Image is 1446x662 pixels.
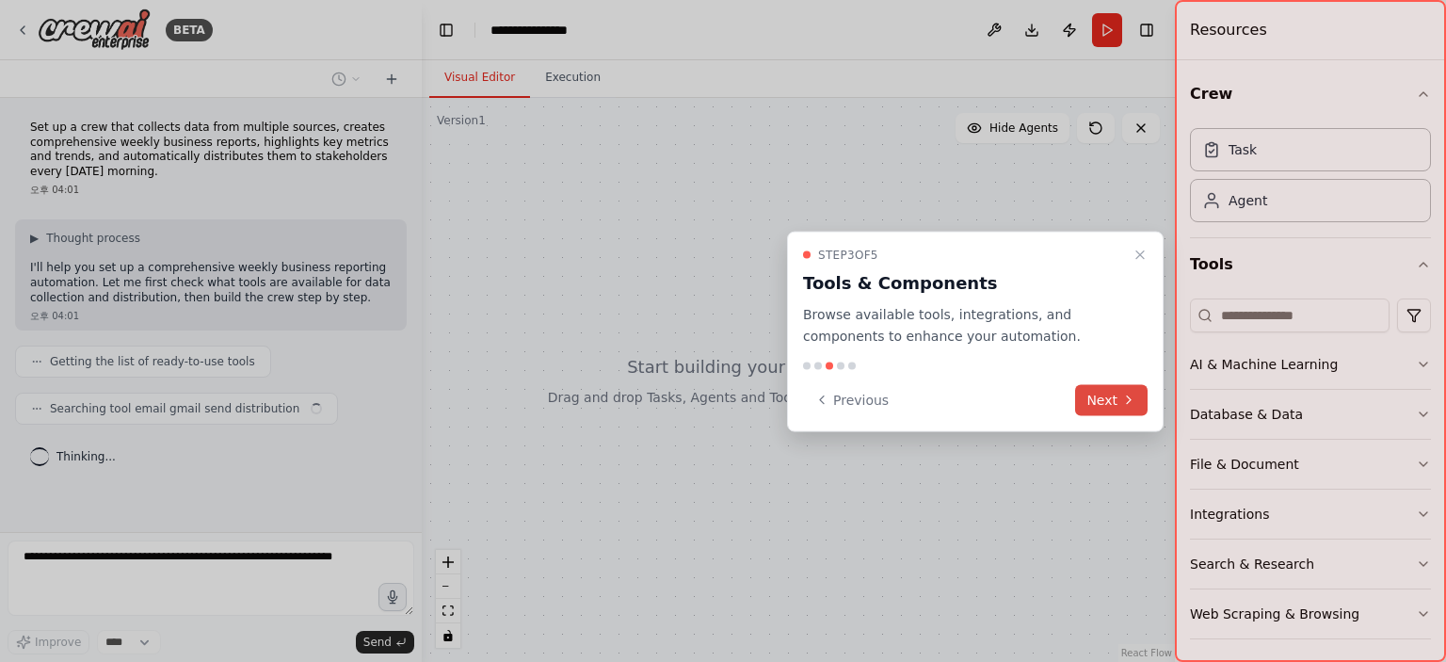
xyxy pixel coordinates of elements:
[803,270,1125,297] h3: Tools & Components
[1075,384,1148,415] button: Next
[818,248,878,263] span: Step 3 of 5
[433,17,459,43] button: Hide left sidebar
[803,304,1125,347] p: Browse available tools, integrations, and components to enhance your automation.
[803,384,900,415] button: Previous
[1129,244,1151,266] button: Close walkthrough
